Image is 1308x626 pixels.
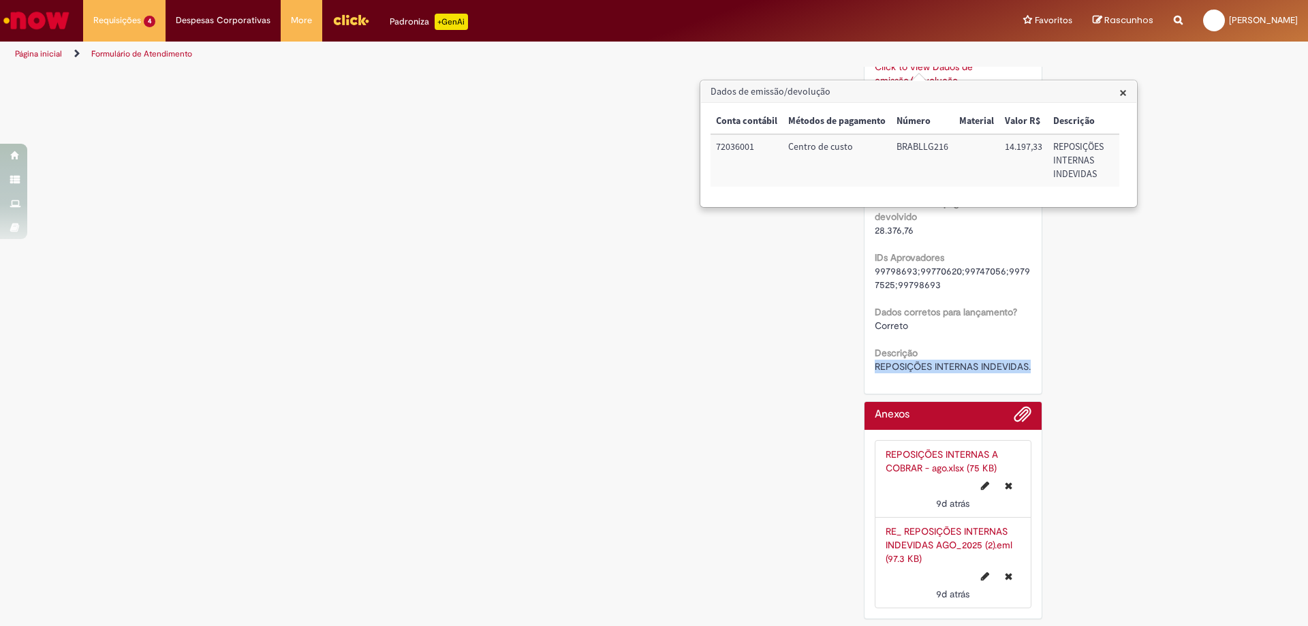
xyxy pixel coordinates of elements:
[891,134,954,187] td: Número: BRABLLG216
[435,14,468,30] p: +GenAi
[954,109,999,134] th: Material
[15,48,62,59] a: Página inicial
[144,16,155,27] span: 4
[1048,109,1119,134] th: Descrição
[332,10,369,30] img: click_logo_yellow_360x200.png
[875,306,1017,318] b: Dados corretos para lançamento?
[936,588,969,600] span: 9d atrás
[1229,14,1298,26] span: [PERSON_NAME]
[891,109,954,134] th: Número
[1119,85,1127,99] button: Close
[1093,14,1153,27] a: Rascunhos
[291,14,312,27] span: More
[91,48,192,59] a: Formulário de Atendimento
[973,565,997,587] button: Editar nome de arquivo RE_ REPOSIÇÕES INTERNAS INDEVIDAS AGO_2025 (2).eml
[783,109,891,134] th: Métodos de pagamento
[176,14,270,27] span: Despesas Corporativas
[875,409,909,421] h2: Anexos
[886,448,998,474] a: REPOSIÇÕES INTERNAS A COBRAR - ago.xlsx (75 KB)
[954,134,999,187] td: Material:
[1104,14,1153,27] span: Rascunhos
[999,109,1048,134] th: Valor R$
[783,134,891,187] td: Métodos de pagamento: Centro de custo
[875,265,1030,291] span: 99798693;99770620;99747056;99797525;99798693
[711,134,783,187] td: Conta contábil: 72036001
[1,7,72,34] img: ServiceNow
[700,80,1138,208] div: Dados de emissão/devolução
[997,475,1021,497] button: Excluir REPOSIÇÕES INTERNAS A COBRAR - ago.xlsx
[711,109,783,134] th: Conta contábil
[999,134,1048,187] td: Valor R$: 14.197,33
[701,81,1136,103] h3: Dados de emissão/devolução
[997,565,1021,587] button: Excluir RE_ REPOSIÇÕES INTERNAS INDEVIDAS AGO_2025 (2).eml
[10,42,862,67] ul: Trilhas de página
[875,347,918,359] b: Descrição
[875,197,1015,223] b: Saldo residual a pagar/Valor a ser devolvido
[875,224,914,236] span: 28.376,76
[936,497,969,510] time: 21/09/2025 19:45:26
[1119,83,1127,101] span: ×
[1014,405,1031,430] button: Adicionar anexos
[875,251,944,264] b: IDs Aprovadores
[875,360,1031,373] span: REPOSIÇÕES INTERNAS INDEVIDAS.
[936,497,969,510] span: 9d atrás
[886,525,1012,565] a: RE_ REPOSIÇÕES INTERNAS INDEVIDAS AGO_2025 (2).eml (97.3 KB)
[973,475,997,497] button: Editar nome de arquivo REPOSIÇÕES INTERNAS A COBRAR - ago.xlsx
[936,588,969,600] time: 21/09/2025 19:44:47
[390,14,468,30] div: Padroniza
[875,319,908,332] span: Correto
[93,14,141,27] span: Requisições
[1048,134,1119,187] td: Descrição: REPOSIÇÕES INTERNAS INDEVIDAS
[1035,14,1072,27] span: Favoritos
